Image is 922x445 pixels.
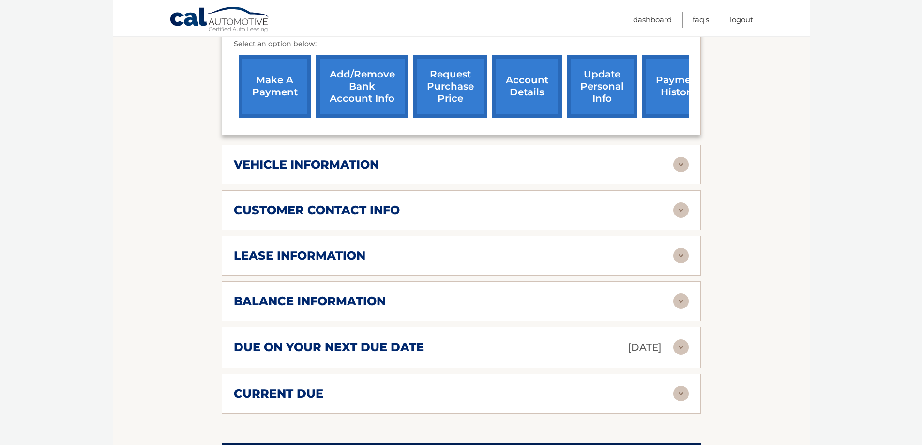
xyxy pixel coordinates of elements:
p: Select an option below: [234,38,689,50]
img: accordion-rest.svg [673,202,689,218]
a: account details [492,55,562,118]
a: update personal info [567,55,637,118]
p: [DATE] [628,339,662,356]
img: accordion-rest.svg [673,157,689,172]
a: request purchase price [413,55,487,118]
h2: vehicle information [234,157,379,172]
img: accordion-rest.svg [673,293,689,309]
a: FAQ's [693,12,709,28]
a: make a payment [239,55,311,118]
img: accordion-rest.svg [673,248,689,263]
img: accordion-rest.svg [673,339,689,355]
h2: current due [234,386,323,401]
h2: customer contact info [234,203,400,217]
a: payment history [642,55,715,118]
h2: lease information [234,248,365,263]
h2: due on your next due date [234,340,424,354]
a: Dashboard [633,12,672,28]
img: accordion-rest.svg [673,386,689,401]
a: Logout [730,12,753,28]
h2: balance information [234,294,386,308]
a: Cal Automotive [169,6,271,34]
a: Add/Remove bank account info [316,55,408,118]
